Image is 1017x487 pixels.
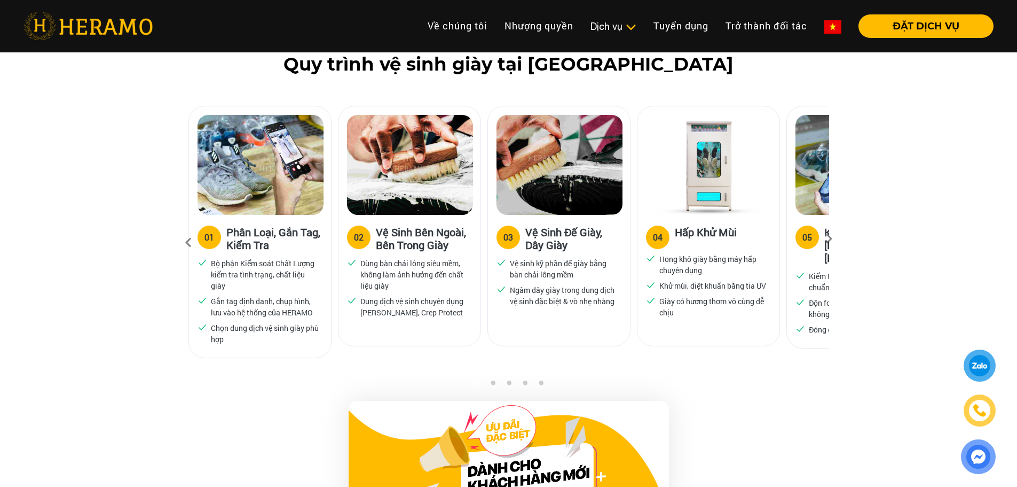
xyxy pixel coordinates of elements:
[519,380,530,391] button: 4
[717,14,816,37] a: Trở thành đối tác
[503,231,513,244] div: 03
[965,396,994,425] a: phone-icon
[496,258,506,267] img: checked.svg
[809,297,917,320] p: Độn foam để giữ form giày không biến dạng
[795,270,805,280] img: checked.svg
[198,322,207,332] img: checked.svg
[590,19,636,34] div: Dịch vụ
[802,231,812,244] div: 05
[675,226,737,247] h3: Hấp Khử Mùi
[646,296,656,305] img: checked.svg
[625,22,636,33] img: subToggleIcon
[795,324,805,334] img: checked.svg
[850,21,994,31] a: ĐẶT DỊCH VỤ
[824,20,841,34] img: vn-flag.png
[858,14,994,38] button: ĐẶT DỊCH VỤ
[795,297,805,307] img: checked.svg
[23,12,153,40] img: heramo-logo.png
[347,258,357,267] img: checked.svg
[198,115,324,215] img: Heramo quy trinh ve sinh giay phan loai gan tag kiem tra
[226,226,322,251] h3: Phân Loại, Gắn Tag, Kiểm Tra
[535,380,546,391] button: 5
[510,258,618,280] p: Vệ sinh kỹ phần đế giày bằng bàn chải lông mềm
[204,231,214,244] div: 01
[809,324,916,335] p: Đóng gói & giao đến khách hàng
[496,115,622,215] img: Heramo quy trinh ve sinh de giay day giay
[23,53,994,75] h2: Quy trình vệ sinh giày tại [GEOGRAPHIC_DATA]
[360,258,468,291] p: Dùng bàn chải lông siêu mềm, không làm ảnh hưởng đến chất liệu giày
[525,226,621,251] h3: Vệ Sinh Đế Giày, Dây Giày
[347,115,473,215] img: Heramo quy trinh ve sinh giay ben ngoai ben trong
[211,322,319,345] p: Chọn dung dịch vệ sinh giày phù hợp
[659,253,767,276] p: Hong khô giày bằng máy hấp chuyên dụng
[659,296,767,318] p: Giày có hương thơm vô cùng dễ chịu
[659,280,766,291] p: Khử mùi, diệt khuẩn bằng tia UV
[646,115,772,215] img: Heramo quy trinh ve sinh hap khu mui giay bang may hap uv
[809,270,917,293] p: Kiểm tra chất lượng xử lý đạt chuẩn
[646,253,656,263] img: checked.svg
[496,284,506,294] img: checked.svg
[824,226,920,264] h3: Kiểm Tra Chất [PERSON_NAME] & [PERSON_NAME]
[503,380,514,391] button: 3
[211,296,319,318] p: Gắn tag định danh, chụp hình, lưu vào hệ thống của HERAMO
[653,231,663,244] div: 04
[198,296,207,305] img: checked.svg
[360,296,468,318] p: Dung dịch vệ sinh chuyên dụng [PERSON_NAME], Crep Protect
[211,258,319,291] p: Bộ phận Kiểm soát Chất Lượng kiểm tra tình trạng, chất liệu giày
[510,284,618,307] p: Ngâm dây giày trong dung dịch vệ sinh đặc biệt & vò nhẹ nhàng
[354,231,364,244] div: 02
[645,14,717,37] a: Tuyển dụng
[795,115,921,215] img: Heramo quy trinh ve sinh kiem tra chat luong dong goi
[376,226,472,251] h3: Vệ Sinh Bên Ngoài, Bên Trong Giày
[646,280,656,290] img: checked.svg
[419,14,496,37] a: Về chúng tôi
[471,380,482,391] button: 1
[347,296,357,305] img: checked.svg
[198,258,207,267] img: checked.svg
[974,405,986,416] img: phone-icon
[496,14,582,37] a: Nhượng quyền
[487,380,498,391] button: 2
